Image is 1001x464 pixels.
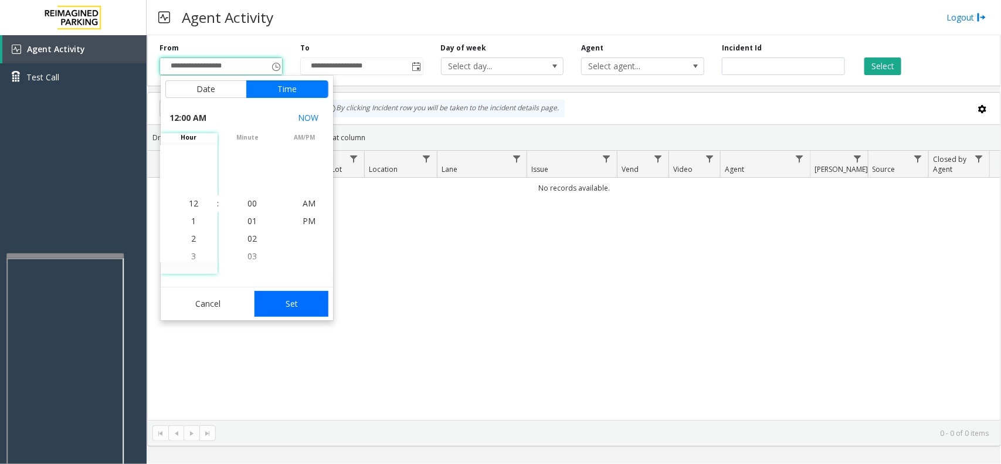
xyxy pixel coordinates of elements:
a: Video Filter Menu [702,151,718,167]
span: 00 [248,198,257,209]
span: minute [219,133,276,142]
span: Lane [442,164,457,174]
button: Set [255,291,328,317]
span: Toggle popup [410,58,423,74]
span: 12 [189,198,199,209]
span: Location [369,164,398,174]
a: Parker Filter Menu [850,151,866,167]
button: Time tab [246,80,328,98]
span: Closed by Agent [933,154,966,174]
span: Issue [532,164,549,174]
span: PM [303,215,316,226]
a: Logout [946,11,986,23]
button: Cancel [165,291,252,317]
img: pageIcon [158,3,170,32]
button: Date tab [165,80,247,98]
span: Agent [725,164,744,174]
span: [PERSON_NAME] [815,164,868,174]
span: 12:00 AM [170,110,207,126]
span: Test Call [26,71,59,83]
div: : [218,198,219,209]
img: logout [977,11,986,23]
span: Agent Activity [27,43,85,55]
span: hour [161,133,218,142]
label: From [160,43,179,53]
span: AM/PM [276,133,333,142]
kendo-pager-info: 0 - 0 of 0 items [223,428,989,438]
div: Drag a column header and drop it here to group by that column [148,127,1000,148]
span: Vend [622,164,639,174]
span: Toggle popup [269,58,282,74]
span: 02 [248,233,257,244]
span: 1 [192,215,196,226]
span: Select day... [442,58,539,74]
a: Closed by Agent Filter Menu [971,151,987,167]
a: Lot Filter Menu [346,151,362,167]
span: Select agent... [582,58,679,74]
td: No records available. [148,178,1000,198]
span: AM [303,198,316,209]
a: Agent Filter Menu [792,151,807,167]
span: 3 [192,250,196,262]
label: To [300,43,310,53]
span: 01 [248,215,257,226]
button: Select now [294,107,324,128]
span: 2 [192,233,196,244]
h3: Agent Activity [176,3,279,32]
span: 03 [248,250,257,262]
div: Data table [148,151,1000,420]
label: Agent [581,43,603,53]
span: Source [873,164,895,174]
button: Select [864,57,901,75]
label: Incident Id [722,43,762,53]
a: Source Filter Menu [910,151,926,167]
a: Agent Activity [2,35,147,63]
a: Location Filter Menu [419,151,435,167]
a: Issue Filter Menu [599,151,615,167]
div: By clicking Incident row you will be taken to the incident details page. [321,100,565,117]
a: Lane Filter Menu [508,151,524,167]
span: Video [673,164,693,174]
span: Lot [331,164,342,174]
img: 'icon' [12,45,21,54]
a: Vend Filter Menu [650,151,666,167]
label: Day of week [441,43,487,53]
